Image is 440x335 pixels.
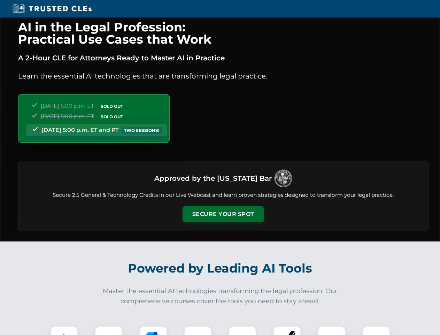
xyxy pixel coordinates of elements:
p: Secure 2.5 General & Technology Credits in our Live Webcast and learn proven strategies designed ... [27,191,420,199]
span: SOLD OUT [98,113,125,120]
h3: Approved by the [US_STATE] Bar [154,172,272,185]
span: [DATE] 5:00 p.m. ET [41,113,94,120]
button: Secure Your Spot [183,206,264,222]
h1: AI in the Legal Profession: Practical Use Cases that Work [18,21,429,45]
span: SOLD OUT [98,103,125,110]
p: A 2-Hour CLE for Attorneys Ready to Master AI in Practice [18,52,429,64]
span: [DATE] 5:00 p.m. ET [41,103,94,109]
img: Logo [275,170,292,187]
img: Trusted CLEs [10,3,94,14]
p: Master the essential AI technologies transforming the legal profession. Our comprehensive courses... [98,286,342,306]
h2: Powered by Leading AI Tools [27,256,413,281]
p: Learn the essential AI technologies that are transforming legal practice. [18,70,429,82]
